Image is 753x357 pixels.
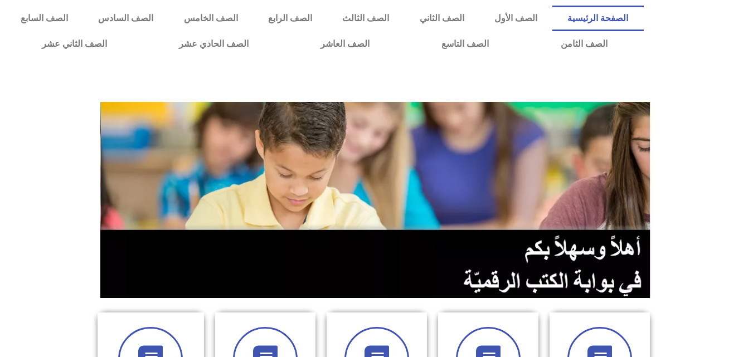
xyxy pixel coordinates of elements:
[552,6,643,31] a: الصفحة الرئيسية
[143,31,284,57] a: الصف الحادي عشر
[6,6,83,31] a: الصف السابع
[6,31,143,57] a: الصف الثاني عشر
[327,6,404,31] a: الصف الثالث
[405,6,479,31] a: الصف الثاني
[253,6,327,31] a: الصف الرابع
[83,6,168,31] a: الصف السادس
[284,31,405,57] a: الصف العاشر
[524,31,643,57] a: الصف الثامن
[169,6,253,31] a: الصف الخامس
[479,6,552,31] a: الصف الأول
[405,31,524,57] a: الصف التاسع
